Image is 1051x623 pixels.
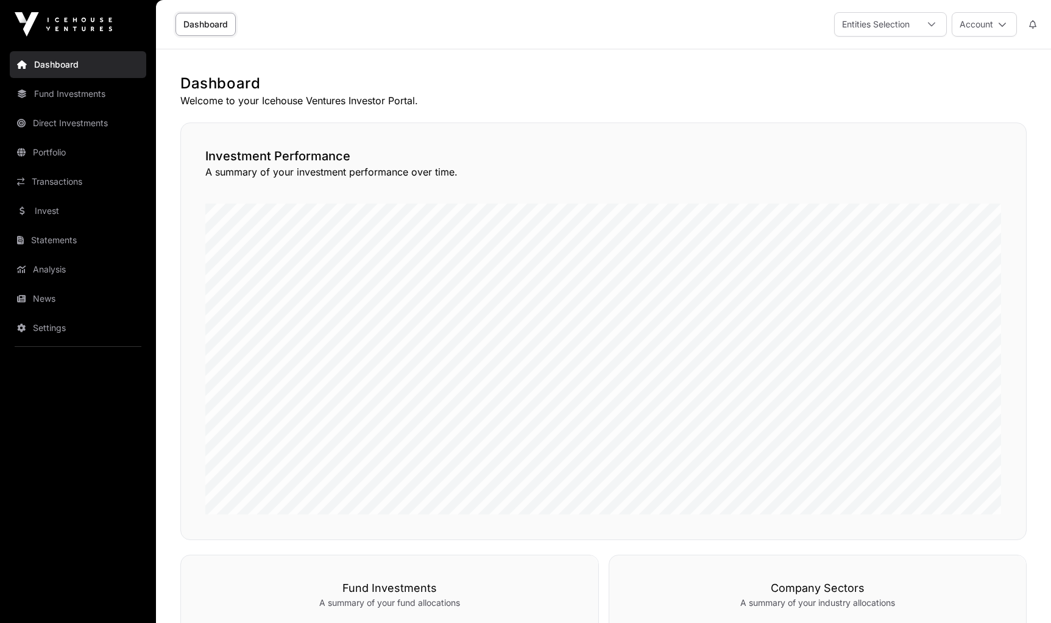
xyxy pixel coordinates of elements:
p: A summary of your investment performance over time. [205,165,1002,179]
a: Analysis [10,256,146,283]
a: Fund Investments [10,80,146,107]
iframe: Chat Widget [990,564,1051,623]
a: Direct Investments [10,110,146,137]
h3: Fund Investments [205,580,574,597]
a: News [10,285,146,312]
a: Statements [10,227,146,254]
button: Account [952,12,1017,37]
h3: Company Sectors [634,580,1002,597]
p: A summary of your fund allocations [205,597,574,609]
a: Dashboard [10,51,146,78]
a: Dashboard [175,13,236,36]
img: Icehouse Ventures Logo [15,12,112,37]
h2: Investment Performance [205,148,1002,165]
p: A summary of your industry allocations [634,597,1002,609]
a: Portfolio [10,139,146,166]
a: Transactions [10,168,146,195]
a: Invest [10,198,146,224]
p: Welcome to your Icehouse Ventures Investor Portal. [180,93,1027,108]
a: Settings [10,315,146,341]
div: Entities Selection [835,13,917,36]
h1: Dashboard [180,74,1027,93]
